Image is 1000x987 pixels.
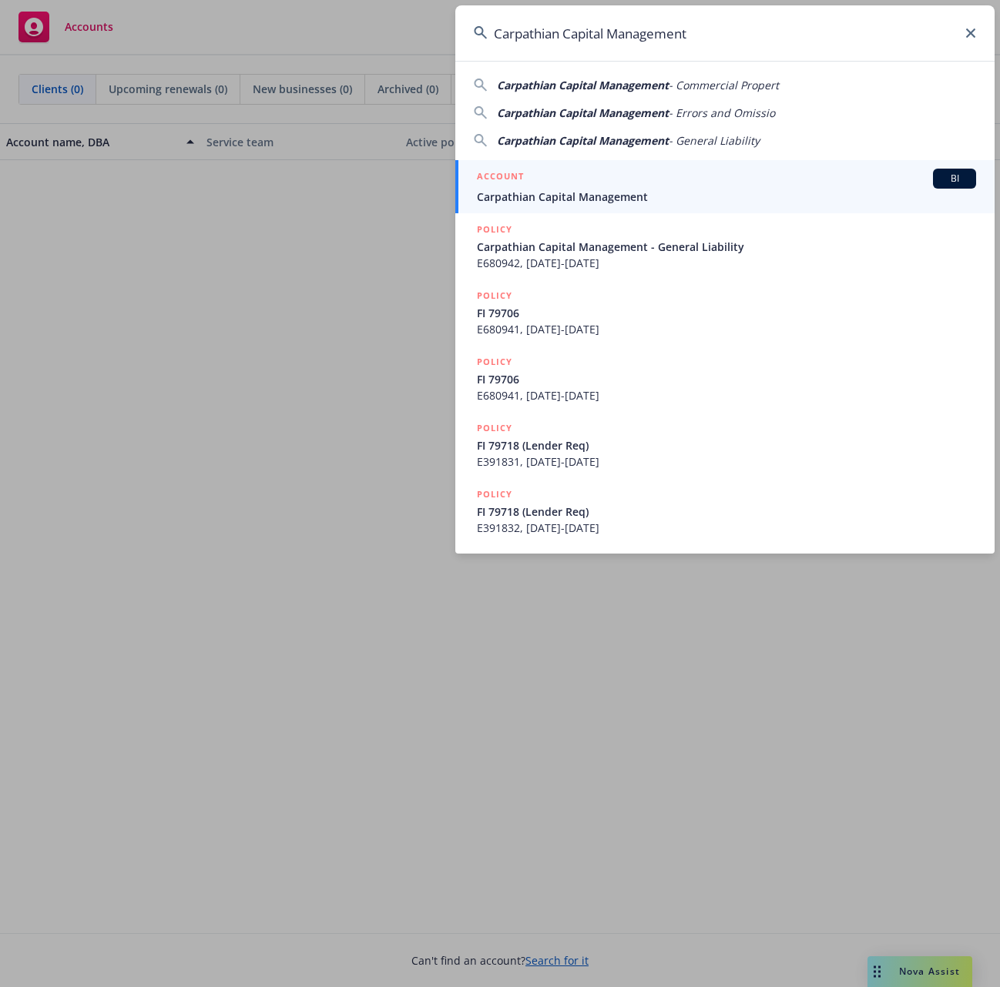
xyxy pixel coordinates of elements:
[477,520,976,536] span: E391832, [DATE]-[DATE]
[477,222,512,237] h5: POLICY
[455,478,995,544] a: POLICYFI 79718 (Lender Req)E391832, [DATE]-[DATE]
[477,169,524,187] h5: ACCOUNT
[455,279,995,346] a: POLICYFI 79706E680941, [DATE]-[DATE]
[477,504,976,520] span: FI 79718 (Lender Req)
[477,437,976,453] span: FI 79718 (Lender Req)
[477,371,976,387] span: FI 79706
[455,346,995,412] a: POLICYFI 79706E680941, [DATE]-[DATE]
[477,420,512,436] h5: POLICY
[477,321,976,337] span: E680941, [DATE]-[DATE]
[497,133,669,148] span: Carpathian Capital Management
[477,305,976,321] span: FI 79706
[477,239,976,255] span: Carpathian Capital Management - General Liability
[477,387,976,403] span: E680941, [DATE]-[DATE]
[497,78,669,92] span: Carpathian Capital Management
[477,354,512,370] h5: POLICY
[477,487,512,502] h5: POLICY
[455,412,995,478] a: POLICYFI 79718 (Lender Req)E391831, [DATE]-[DATE]
[477,255,976,271] span: E680942, [DATE]-[DATE]
[477,288,512,303] h5: POLICY
[669,105,775,120] span: - Errors and Omissio
[477,453,976,470] span: E391831, [DATE]-[DATE]
[669,133,760,148] span: - General Liability
[455,160,995,213] a: ACCOUNTBICarpathian Capital Management
[497,105,669,120] span: Carpathian Capital Management
[669,78,779,92] span: - Commercial Propert
[455,5,995,61] input: Search...
[455,213,995,279] a: POLICYCarpathian Capital Management - General LiabilityE680942, [DATE]-[DATE]
[477,189,976,205] span: Carpathian Capital Management
[939,172,970,186] span: BI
